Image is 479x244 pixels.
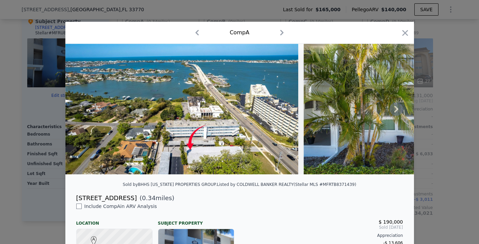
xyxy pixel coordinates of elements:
span: A [89,236,98,242]
div: Sold by BHHS [US_STATE] PROPERTIES GROUP . [123,182,217,187]
div: A [89,236,93,240]
div: Location [76,215,153,226]
div: Subject Property [158,215,234,226]
span: Include Comp A in ARV Analysis [82,204,160,209]
div: Comp A [230,29,250,37]
div: [STREET_ADDRESS] [76,193,137,203]
span: 0.34 [142,194,156,202]
span: Sold [DATE] [245,225,403,230]
span: ( miles) [137,193,174,203]
div: Listed by COLDWELL BANKER REALTY (Stellar MLS #MFRTB8371439) [217,182,356,187]
div: Appreciation [245,233,403,238]
span: $ 190,000 [379,219,403,225]
img: Property Img [65,44,298,174]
